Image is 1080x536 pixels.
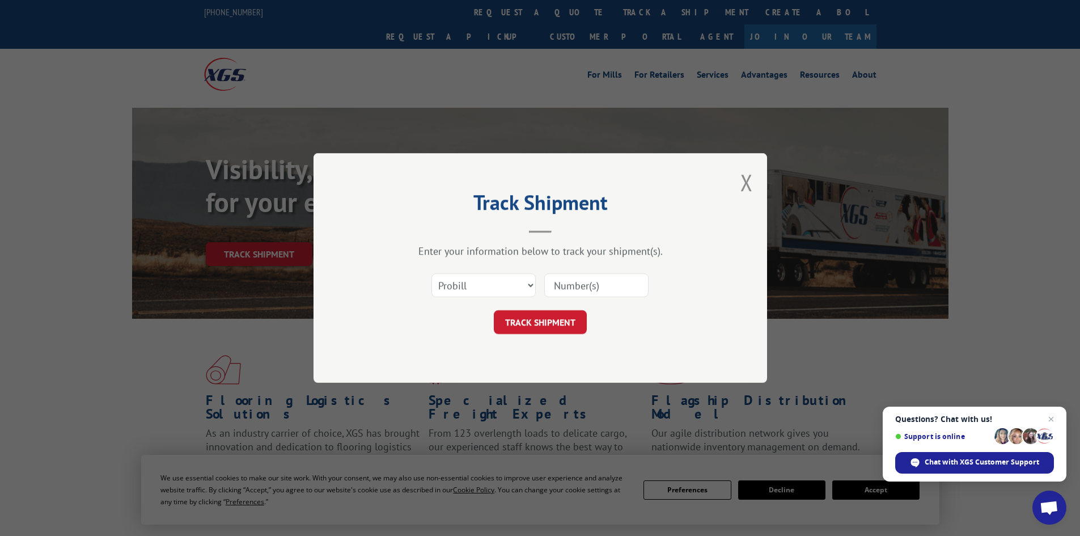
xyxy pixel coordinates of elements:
[895,432,990,441] span: Support is online
[740,167,753,197] button: Close modal
[1044,412,1058,426] span: Close chat
[925,457,1039,467] span: Chat with XGS Customer Support
[494,310,587,334] button: TRACK SHIPMENT
[895,452,1054,474] div: Chat with XGS Customer Support
[895,415,1054,424] span: Questions? Chat with us!
[544,273,649,297] input: Number(s)
[370,244,710,258] div: Enter your information below to track your shipment(s).
[370,195,710,216] h2: Track Shipment
[1032,491,1066,525] div: Open chat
